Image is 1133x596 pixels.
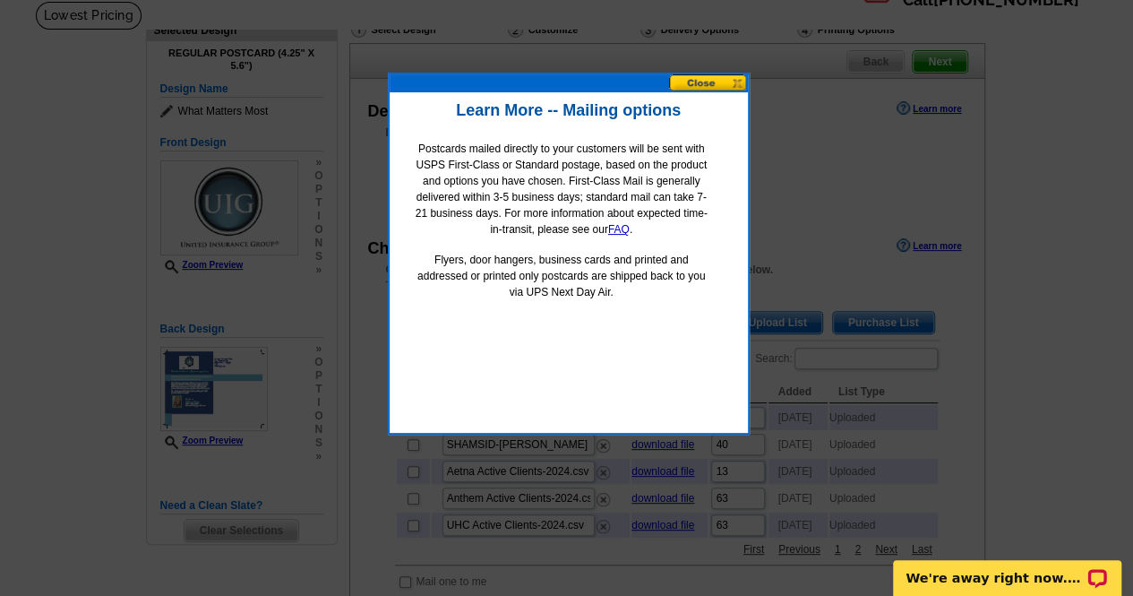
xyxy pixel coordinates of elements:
h2: Learn More -- Mailing options [399,101,739,121]
a: FAQ [608,223,630,236]
iframe: LiveChat chat widget [881,540,1133,596]
p: Postcards mailed directly to your customers will be sent with USPS First-Class or Standard postag... [412,141,711,238]
p: Flyers, door hangers, business cards and printed and addressed or printed only postcards are ship... [412,252,711,300]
